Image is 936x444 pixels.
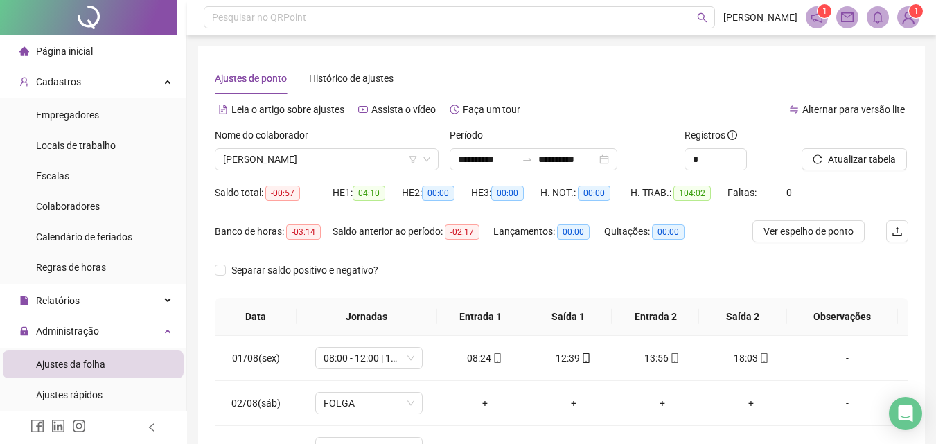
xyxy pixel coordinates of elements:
span: -00:57 [265,186,300,201]
div: + [452,396,518,411]
span: youtube [358,105,368,114]
span: user-add [19,77,29,87]
div: HE 1: [333,185,402,201]
span: Assista o vídeo [371,104,436,115]
div: Saldo total: [215,185,333,201]
span: Ver espelho de ponto [763,224,854,239]
div: - [806,350,888,366]
label: Nome do colaborador [215,127,317,143]
span: 08:00 - 12:00 | 13:00 - 17:00 [324,348,414,368]
sup: Atualize o seu contato no menu Meus Dados [909,4,923,18]
span: Administração [36,326,99,337]
span: Faltas: [727,187,759,198]
span: Cadastros [36,76,81,87]
span: filter [409,155,417,163]
div: 18:03 [718,350,784,366]
span: 00:00 [557,224,590,240]
span: 04:10 [353,186,385,201]
span: Ajustes da folha [36,359,105,370]
div: + [540,396,607,411]
div: H. TRAB.: [630,185,727,201]
span: mobile [580,353,591,363]
span: 0 [786,187,792,198]
th: Entrada 1 [437,298,524,336]
span: 1 [822,6,827,16]
span: file [19,296,29,305]
div: H. NOT.: [540,185,630,201]
span: swap [789,105,799,114]
th: Jornadas [297,298,437,336]
span: to [522,154,533,165]
span: 02/08(sáb) [231,398,281,409]
span: search [697,12,707,23]
span: reload [813,154,822,164]
div: Open Intercom Messenger [889,397,922,430]
span: 00:00 [422,186,454,201]
span: [PERSON_NAME] [723,10,797,25]
span: 00:00 [491,186,524,201]
span: Ajustes de ponto [215,73,287,84]
div: 13:56 [629,350,696,366]
th: Data [215,298,297,336]
label: Período [450,127,492,143]
th: Saída 2 [699,298,786,336]
span: left [147,423,157,432]
span: history [450,105,459,114]
span: swap-right [522,154,533,165]
span: Colaboradores [36,201,100,212]
span: home [19,46,29,56]
div: HE 2: [402,185,471,201]
button: Ver espelho de ponto [752,220,865,242]
th: Observações [787,298,898,336]
div: Saldo anterior ao período: [333,224,493,240]
span: mail [841,11,854,24]
span: LETICIA SOUZA SANTOS [223,149,430,170]
span: 104:02 [673,186,711,201]
span: Escalas [36,170,69,181]
span: FOLGA [324,393,414,414]
span: Alternar para versão lite [802,104,905,115]
div: Lançamentos: [493,224,604,240]
img: 86486 [898,7,919,28]
span: Separar saldo positivo e negativo? [226,263,384,278]
span: down [423,155,431,163]
span: Empregadores [36,109,99,121]
sup: 1 [818,4,831,18]
span: 01/08(sex) [232,353,280,364]
span: instagram [72,419,86,433]
span: Regras de horas [36,262,106,273]
div: 08:24 [452,350,518,366]
span: mobile [758,353,769,363]
span: Observações [798,309,887,324]
span: Leia o artigo sobre ajustes [231,104,344,115]
div: 12:39 [540,350,607,366]
span: Locais de trabalho [36,140,116,151]
span: 1 [914,6,919,16]
span: -03:14 [286,224,321,240]
span: bell [872,11,884,24]
span: upload [892,226,903,237]
span: 00:00 [578,186,610,201]
span: Calendário de feriados [36,231,132,242]
div: Quitações: [604,224,701,240]
span: Histórico de ajustes [309,73,394,84]
span: Faça um tour [463,104,520,115]
th: Saída 1 [524,298,612,336]
span: Registros [685,127,737,143]
div: + [629,396,696,411]
span: mobile [669,353,680,363]
span: facebook [30,419,44,433]
span: Atualizar tabela [828,152,896,167]
span: Relatórios [36,295,80,306]
button: Atualizar tabela [802,148,907,170]
span: notification [811,11,823,24]
div: Banco de horas: [215,224,333,240]
span: file-text [218,105,228,114]
div: - [806,396,888,411]
span: lock [19,326,29,336]
span: linkedin [51,419,65,433]
div: HE 3: [471,185,540,201]
span: Ajustes rápidos [36,389,103,400]
span: Página inicial [36,46,93,57]
th: Entrada 2 [612,298,699,336]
